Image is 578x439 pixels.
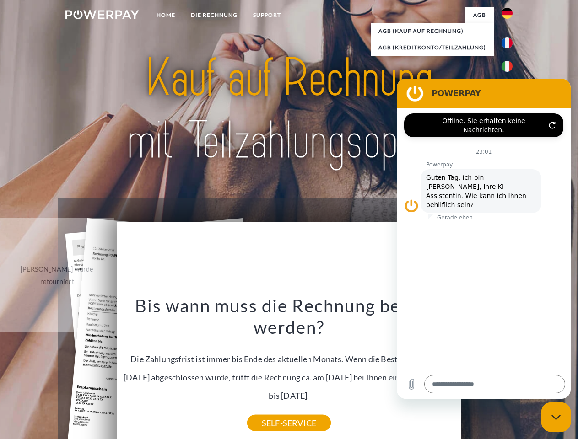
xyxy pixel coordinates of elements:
[65,10,139,19] img: logo-powerpay-white.svg
[541,402,571,432] iframe: Schaltfläche zum Öffnen des Messaging-Fensters; Konversation läuft
[502,8,513,19] img: de
[122,294,456,423] div: Die Zahlungsfrist ist immer bis Ende des aktuellen Monats. Wenn die Bestellung z.B. am [DATE] abg...
[502,37,513,48] img: fr
[371,39,494,56] a: AGB (Kreditkonto/Teilzahlung)
[122,294,456,338] h3: Bis wann muss die Rechnung bezahlt werden?
[245,7,289,23] a: SUPPORT
[502,61,513,72] img: it
[465,7,494,23] a: agb
[87,44,491,175] img: title-powerpay_de.svg
[397,79,571,399] iframe: Messaging-Fenster
[371,23,494,39] a: AGB (Kauf auf Rechnung)
[247,415,331,431] a: SELF-SERVICE
[5,263,108,288] div: [PERSON_NAME] wurde retourniert
[149,7,183,23] a: Home
[183,7,245,23] a: DIE RECHNUNG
